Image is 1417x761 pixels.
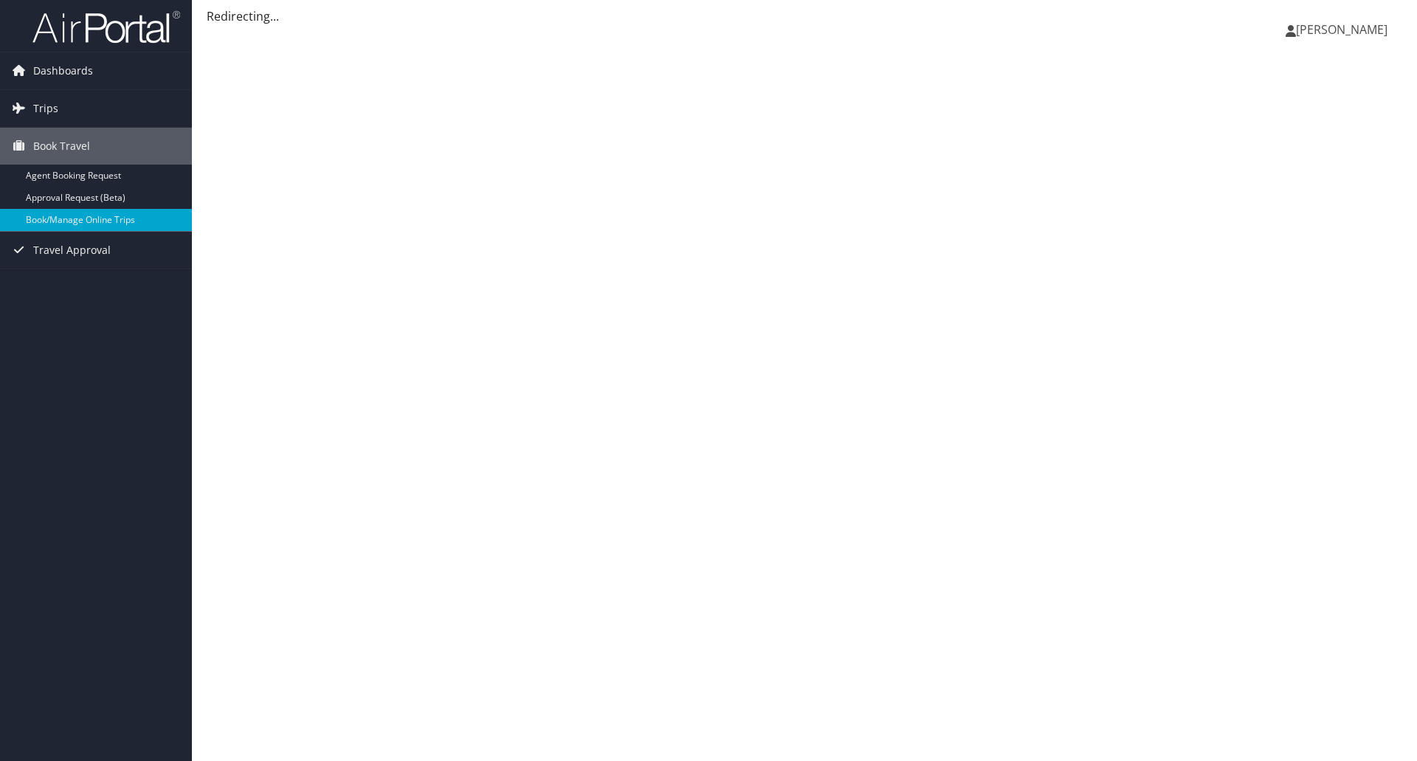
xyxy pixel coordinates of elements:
[1286,7,1402,52] a: [PERSON_NAME]
[33,128,90,165] span: Book Travel
[33,232,111,269] span: Travel Approval
[33,90,58,127] span: Trips
[207,7,1402,25] div: Redirecting...
[33,52,93,89] span: Dashboards
[1296,21,1387,38] span: [PERSON_NAME]
[32,10,180,44] img: airportal-logo.png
